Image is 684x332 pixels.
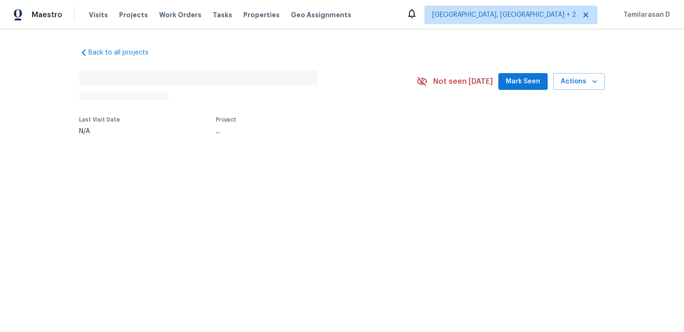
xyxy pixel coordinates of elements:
span: Tamilarasan D [620,10,670,20]
span: Project [216,117,236,122]
div: ... [216,128,395,135]
a: Back to all projects [79,48,168,57]
span: Not seen [DATE] [433,77,493,86]
span: Geo Assignments [291,10,351,20]
span: Mark Seen [506,76,540,88]
span: Maestro [32,10,62,20]
button: Mark Seen [498,73,548,90]
span: Properties [243,10,280,20]
button: Actions [553,73,605,90]
span: Actions [561,76,597,88]
span: Visits [89,10,108,20]
span: Work Orders [159,10,201,20]
span: Tasks [213,12,232,18]
span: Last Visit Date [79,117,120,122]
span: [GEOGRAPHIC_DATA], [GEOGRAPHIC_DATA] + 2 [432,10,576,20]
span: Projects [119,10,148,20]
div: N/A [79,128,120,135]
